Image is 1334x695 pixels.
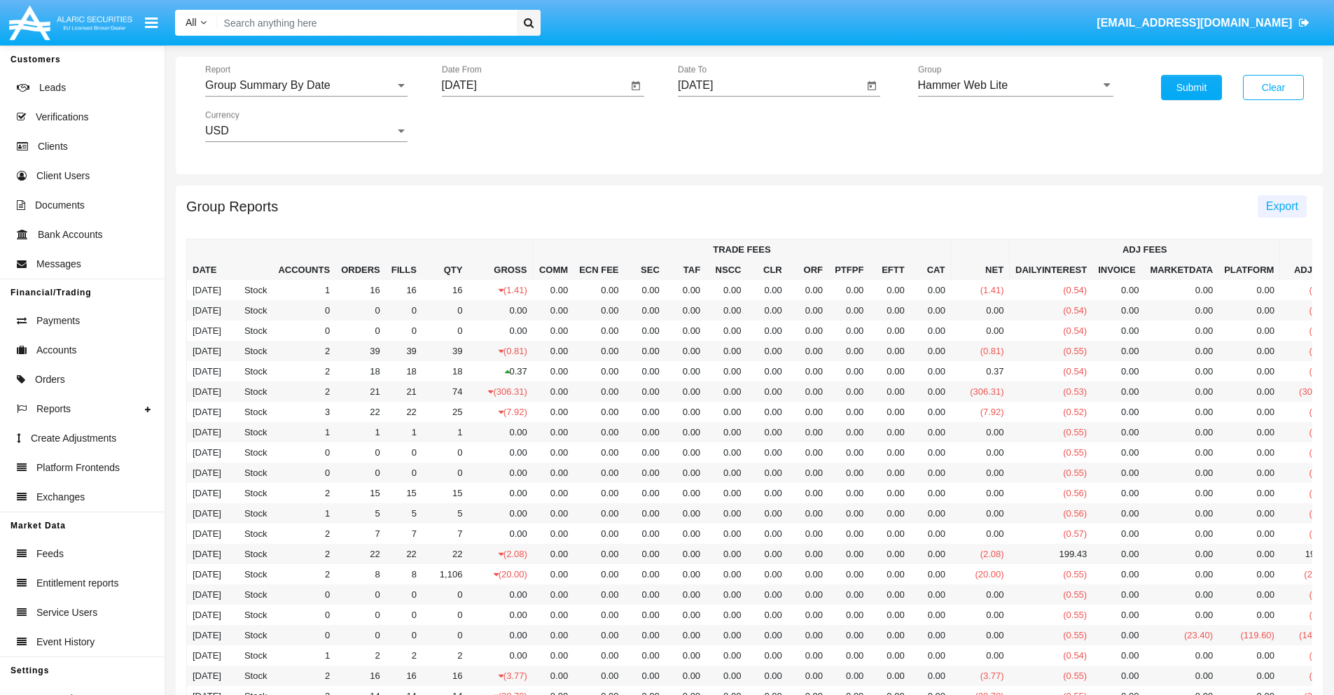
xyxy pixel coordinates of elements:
[187,402,227,422] td: [DATE]
[706,442,746,463] td: 0.00
[187,381,227,402] td: [DATE]
[533,483,574,503] td: 0.00
[1218,442,1280,463] td: 0.00
[828,361,869,381] td: 0.00
[422,341,468,361] td: 39
[910,402,951,422] td: 0.00
[36,576,119,591] span: Entitlement reports
[272,321,335,341] td: 0
[422,402,468,422] td: 25
[335,361,386,381] td: 18
[1010,260,1093,280] th: dailyInterest
[624,341,665,361] td: 0.00
[665,341,706,361] td: 0.00
[468,483,532,503] td: 0.00
[910,260,951,280] th: CAT
[386,442,422,463] td: 0
[746,422,787,442] td: 0.00
[706,361,746,381] td: 0.00
[706,300,746,321] td: 0.00
[746,321,787,341] td: 0.00
[36,343,77,358] span: Accounts
[36,110,88,125] span: Verifications
[7,2,134,43] img: Logo image
[574,321,624,341] td: 0.00
[31,431,116,446] span: Create Adjustments
[533,321,574,341] td: 0.00
[533,361,574,381] td: 0.00
[468,402,532,422] td: (7.92)
[1092,381,1144,402] td: 0.00
[1090,3,1316,43] a: [EMAIL_ADDRESS][DOMAIN_NAME]
[1243,75,1304,100] button: Clear
[187,341,227,361] td: [DATE]
[910,422,951,442] td: 0.00
[1218,402,1280,422] td: 0.00
[272,341,335,361] td: 2
[910,361,951,381] td: 0.00
[272,402,335,422] td: 3
[746,341,787,361] td: 0.00
[574,422,624,442] td: 0.00
[468,341,532,361] td: (0.81)
[187,483,227,503] td: [DATE]
[665,321,706,341] td: 0.00
[1010,321,1093,341] td: (0.54)
[665,422,706,442] td: 0.00
[910,300,951,321] td: 0.00
[951,341,1010,361] td: (0.81)
[665,402,706,422] td: 0.00
[788,402,828,422] td: 0.00
[335,300,386,321] td: 0
[1144,463,1218,483] td: 0.00
[39,80,66,95] span: Leads
[746,463,787,483] td: 0.00
[869,422,910,442] td: 0.00
[828,280,869,300] td: 0.00
[788,321,828,341] td: 0.00
[386,280,422,300] td: 16
[386,422,422,442] td: 1
[1092,280,1144,300] td: 0.00
[746,483,787,503] td: 0.00
[422,442,468,463] td: 0
[574,381,624,402] td: 0.00
[533,260,574,280] th: Comm
[335,381,386,402] td: 21
[272,463,335,483] td: 0
[1092,422,1144,442] td: 0.00
[533,381,574,402] td: 0.00
[1010,463,1093,483] td: (0.55)
[665,483,706,503] td: 0.00
[869,300,910,321] td: 0.00
[217,10,512,36] input: Search
[788,341,828,361] td: 0.00
[706,483,746,503] td: 0.00
[187,321,227,341] td: [DATE]
[468,239,532,281] th: Gross
[665,260,706,280] th: TAF
[1092,463,1144,483] td: 0.00
[665,381,706,402] td: 0.00
[227,483,273,503] td: Stock
[1092,321,1144,341] td: 0.00
[36,314,80,328] span: Payments
[1144,422,1218,442] td: 0.00
[828,463,869,483] td: 0.00
[1218,463,1280,483] td: 0.00
[422,361,468,381] td: 18
[533,341,574,361] td: 0.00
[706,260,746,280] th: NSCC
[574,300,624,321] td: 0.00
[746,280,787,300] td: 0.00
[422,280,468,300] td: 16
[869,321,910,341] td: 0.00
[533,463,574,483] td: 0.00
[227,361,273,381] td: Stock
[335,483,386,503] td: 15
[951,239,1010,281] th: Net
[272,239,335,281] th: Accounts
[1010,422,1093,442] td: (0.55)
[869,280,910,300] td: 0.00
[335,341,386,361] td: 39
